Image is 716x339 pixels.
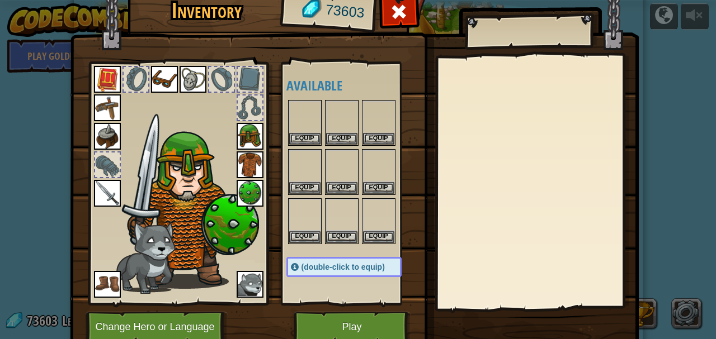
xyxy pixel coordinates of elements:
[302,262,385,271] span: (double-click to equip)
[237,151,263,178] img: portrait.png
[94,66,121,93] img: portrait.png
[151,66,178,93] img: portrait.png
[289,133,321,145] button: Equip
[180,66,206,93] img: portrait.png
[286,78,424,93] h4: Available
[363,133,394,145] button: Equip
[237,123,263,150] img: portrait.png
[237,271,263,298] img: portrait.png
[237,180,263,207] img: portrait.png
[326,182,357,194] button: Equip
[363,182,394,194] button: Equip
[122,126,259,289] img: male.png
[113,221,176,294] img: wolf-pup-paper-doll.png
[94,94,121,121] img: portrait.png
[289,182,321,194] button: Equip
[94,123,121,150] img: portrait.png
[363,231,394,243] button: Equip
[94,271,121,298] img: portrait.png
[7,8,81,17] span: Hi. Need any help?
[94,180,121,207] img: portrait.png
[326,133,357,145] button: Equip
[289,231,321,243] button: Equip
[326,231,357,243] button: Equip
